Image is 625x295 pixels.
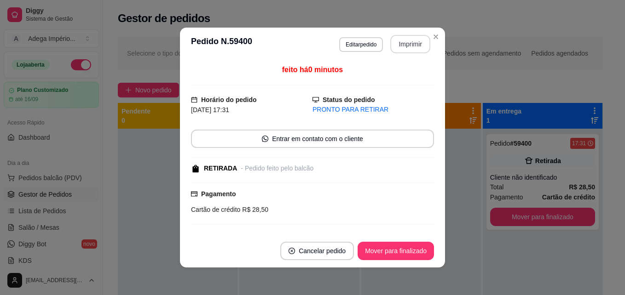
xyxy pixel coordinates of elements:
[262,136,268,142] span: whats-app
[240,206,268,213] span: R$ 28,50
[241,164,313,173] div: - Pedido feito pelo balcão
[280,242,354,260] button: close-circleCancelar pedido
[191,35,252,53] h3: Pedido N. 59400
[289,248,295,254] span: close-circle
[191,96,197,103] span: calendar
[191,106,229,113] span: [DATE] 17:31
[390,35,430,53] button: Imprimir
[282,66,343,74] span: feito há 0 minutos
[312,105,434,114] div: PRONTO PARA RETIRAR
[339,37,383,52] button: Editarpedido
[191,130,434,148] button: whats-appEntrar em contato com o cliente
[428,29,443,44] button: Close
[204,164,237,173] div: RETIRADA
[323,96,375,103] strong: Status do pedido
[201,96,257,103] strong: Horário do pedido
[201,190,236,198] strong: Pagamento
[358,242,434,260] button: Mover para finalizado
[191,191,197,197] span: credit-card
[312,96,319,103] span: desktop
[191,206,240,213] span: Cartão de crédito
